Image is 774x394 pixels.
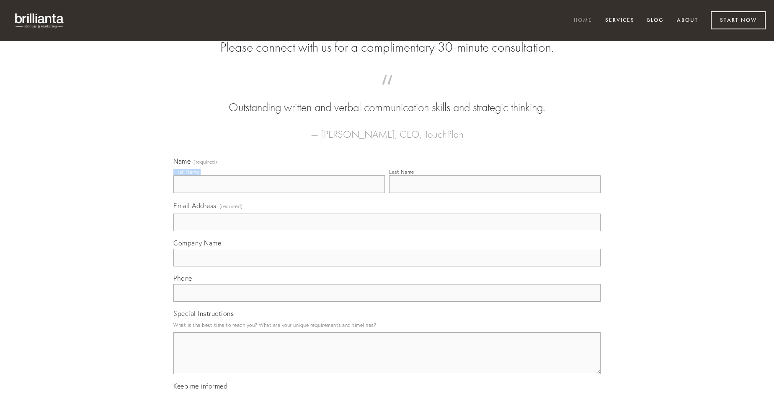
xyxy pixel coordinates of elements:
[568,14,598,28] a: Home
[173,157,191,165] span: Name
[173,39,601,55] h2: Please connect with us for a complimentary 30-minute consultation.
[173,201,217,210] span: Email Address
[187,83,587,99] span: “
[173,274,192,282] span: Phone
[187,83,587,116] blockquote: Outstanding written and verbal communication skills and strategic thinking.
[193,159,217,164] span: (required)
[187,116,587,143] figcaption: — [PERSON_NAME], CEO, TouchPlan
[389,169,414,175] div: Last Name
[642,14,669,28] a: Blog
[8,8,71,33] img: brillianta - research, strategy, marketing
[173,239,221,247] span: Company Name
[600,14,640,28] a: Services
[711,11,766,29] a: Start Now
[671,14,704,28] a: About
[173,319,601,331] p: What is the best time to reach you? What are your unique requirements and timelines?
[219,201,243,212] span: (required)
[173,169,199,175] div: First Name
[173,309,234,318] span: Special Instructions
[173,382,227,390] span: Keep me informed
